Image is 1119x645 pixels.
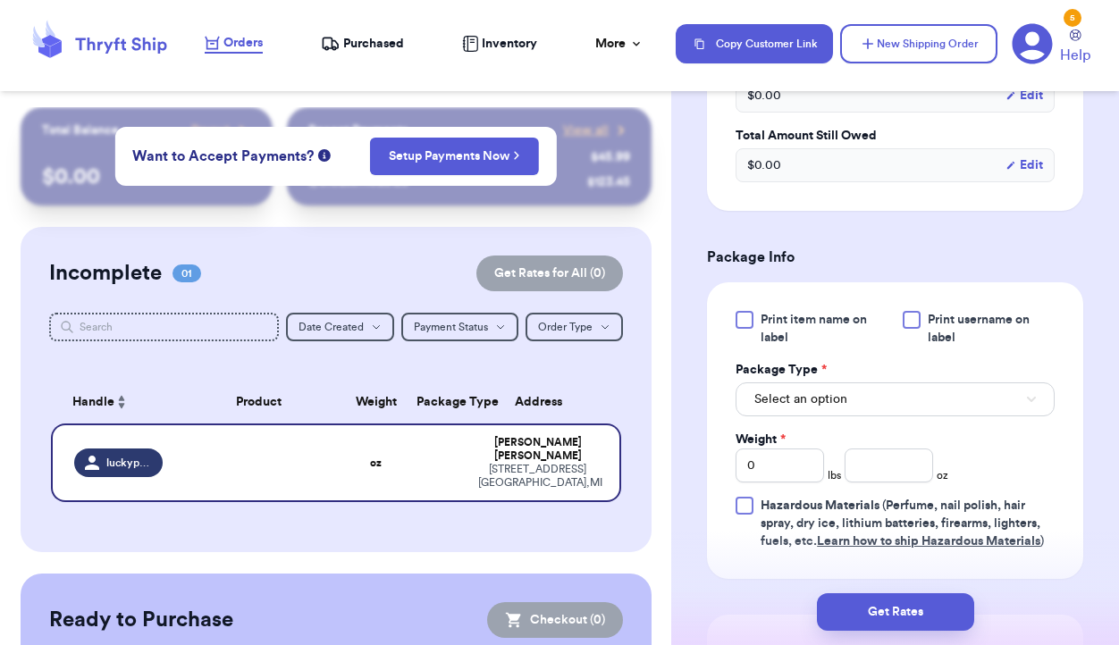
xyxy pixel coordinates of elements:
[462,35,537,53] a: Inventory
[761,499,1044,548] span: (Perfume, nail polish, hair spray, dry ice, lithium batteries, firearms, lighters, fuels, etc. )
[49,313,279,341] input: Search
[563,121,630,139] a: View all
[72,393,114,412] span: Handle
[42,121,119,139] p: Total Balance
[308,121,408,139] p: Recent Payments
[223,34,263,52] span: Orders
[345,381,407,423] th: Weight
[563,121,609,139] span: View all
[401,313,518,341] button: Payment Status
[1005,156,1043,174] button: Edit
[343,35,404,53] span: Purchased
[828,468,841,482] span: lbs
[538,322,593,332] span: Order Type
[205,34,263,54] a: Orders
[370,457,382,468] strong: oz
[406,381,467,423] th: Package Type
[478,436,598,463] div: [PERSON_NAME] [PERSON_NAME]
[747,156,781,174] span: $ 0.00
[191,121,251,139] a: Payout
[132,146,314,167] span: Want to Accept Payments?
[414,322,488,332] span: Payment Status
[487,602,623,638] button: Checkout (0)
[370,138,539,175] button: Setup Payments Now
[49,259,162,288] h2: Incomplete
[1064,9,1081,27] div: 5
[937,468,948,482] span: oz
[1012,23,1053,64] a: 5
[840,24,997,63] button: New Shipping Order
[587,173,630,191] div: $ 123.45
[1060,45,1090,66] span: Help
[736,361,827,379] label: Package Type
[482,35,537,53] span: Inventory
[321,35,404,53] a: Purchased
[754,390,847,408] span: Select an option
[114,391,129,413] button: Sort ascending
[299,322,364,332] span: Date Created
[106,456,152,470] span: luckypennythrifts
[286,313,394,341] button: Date Created
[736,382,1055,416] button: Select an option
[761,499,879,512] span: Hazardous Materials
[817,593,974,631] button: Get Rates
[676,24,833,63] button: Copy Customer Link
[761,311,892,347] span: Print item name on label
[526,313,623,341] button: Order Type
[591,148,630,166] div: $ 45.99
[1060,29,1090,66] a: Help
[476,255,623,291] button: Get Rates for All (0)
[817,535,1040,548] a: Learn how to ship Hazardous Materials
[173,381,345,423] th: Product
[172,264,201,282] span: 01
[42,163,251,191] p: $ 0.00
[467,381,621,423] th: Address
[928,311,1055,347] span: Print username on label
[747,87,781,105] span: $ 0.00
[478,463,598,490] div: [STREET_ADDRESS] [GEOGRAPHIC_DATA] , MI
[736,127,1055,145] label: Total Amount Still Owed
[191,121,230,139] span: Payout
[707,247,1083,268] h3: Package Info
[736,431,786,448] label: Weight
[1005,87,1043,105] button: Edit
[49,606,233,634] h2: Ready to Purchase
[389,147,520,165] a: Setup Payments Now
[595,35,644,53] div: More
